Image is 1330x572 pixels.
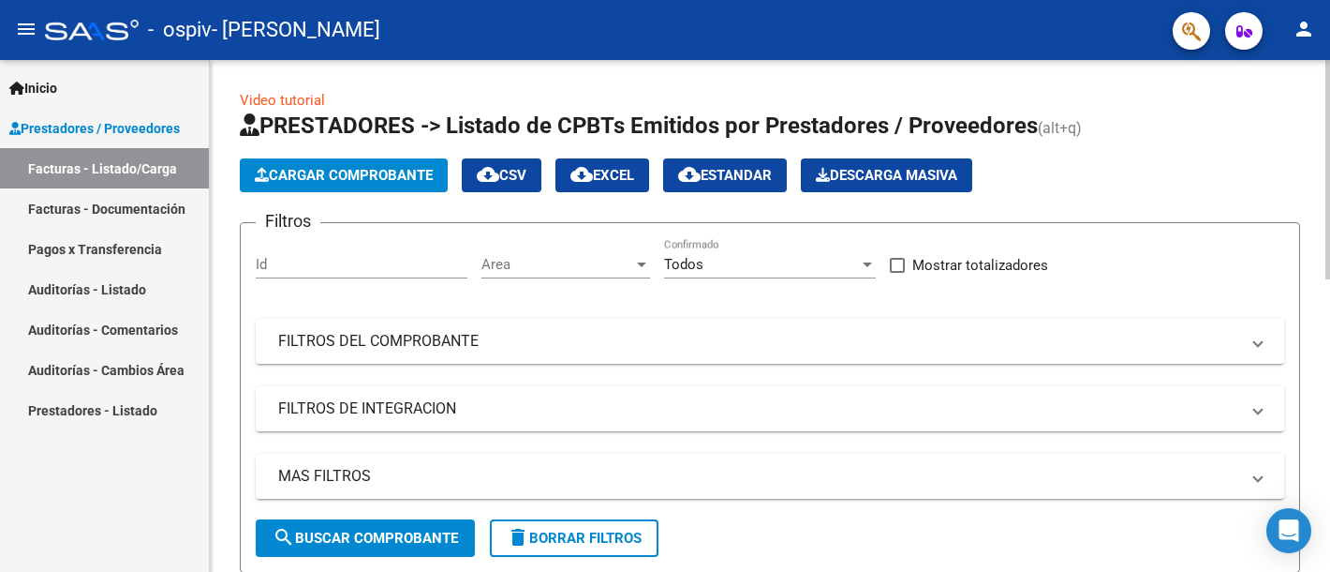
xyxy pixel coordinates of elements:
[664,256,703,273] span: Todos
[278,331,1239,352] mat-panel-title: FILTROS DEL COMPROBANTE
[273,530,458,547] span: Buscar Comprobante
[816,167,957,184] span: Descarga Masiva
[678,167,772,184] span: Estandar
[912,254,1048,277] span: Mostrar totalizadores
[9,78,57,98] span: Inicio
[477,167,526,184] span: CSV
[1293,18,1315,40] mat-icon: person
[507,530,642,547] span: Borrar Filtros
[490,519,658,557] button: Borrar Filtros
[663,158,787,192] button: Estandar
[555,158,649,192] button: EXCEL
[507,526,529,549] mat-icon: delete
[256,386,1284,431] mat-expansion-panel-header: FILTROS DE INTEGRACION
[273,526,295,549] mat-icon: search
[240,113,1038,139] span: PRESTADORES -> Listado de CPBTs Emitidos por Prestadores / Proveedores
[255,167,433,184] span: Cargar Comprobante
[240,158,448,192] button: Cargar Comprobante
[477,163,499,186] mat-icon: cloud_download
[278,466,1239,487] mat-panel-title: MAS FILTROS
[278,399,1239,419] mat-panel-title: FILTROS DE INTEGRACION
[9,118,180,139] span: Prestadores / Proveedores
[801,158,972,192] app-download-masive: Descarga masiva de comprobantes (adjuntos)
[481,256,633,273] span: Area
[256,208,320,234] h3: Filtros
[570,167,634,184] span: EXCEL
[1266,508,1311,553] div: Open Intercom Messenger
[570,163,593,186] mat-icon: cloud_download
[801,158,972,192] button: Descarga Masiva
[678,163,701,186] mat-icon: cloud_download
[462,158,541,192] button: CSV
[148,9,212,51] span: - ospiv
[256,454,1284,499] mat-expansion-panel-header: MAS FILTROS
[15,18,37,40] mat-icon: menu
[1038,119,1082,137] span: (alt+q)
[256,319,1284,364] mat-expansion-panel-header: FILTROS DEL COMPROBANTE
[212,9,380,51] span: - [PERSON_NAME]
[240,92,325,109] a: Video tutorial
[256,519,475,557] button: Buscar Comprobante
